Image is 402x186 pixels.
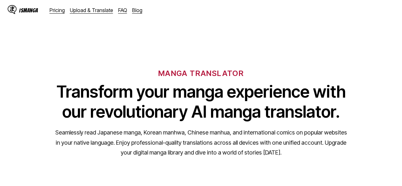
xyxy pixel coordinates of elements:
p: Seamlessly read Japanese manga, Korean manhwa, Chinese manhua, and international comics on popula... [55,127,347,158]
a: Pricing [50,7,65,13]
h6: MANGA TRANSLATOR [158,69,244,78]
a: IsManga LogoIsManga [8,5,50,15]
a: Blog [132,7,142,13]
div: IsManga [19,7,38,13]
h1: Transform your manga experience with our revolutionary AI manga translator. [55,82,347,122]
a: FAQ [118,7,127,13]
a: Upload & Translate [70,7,113,13]
img: IsManga Logo [8,5,17,14]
